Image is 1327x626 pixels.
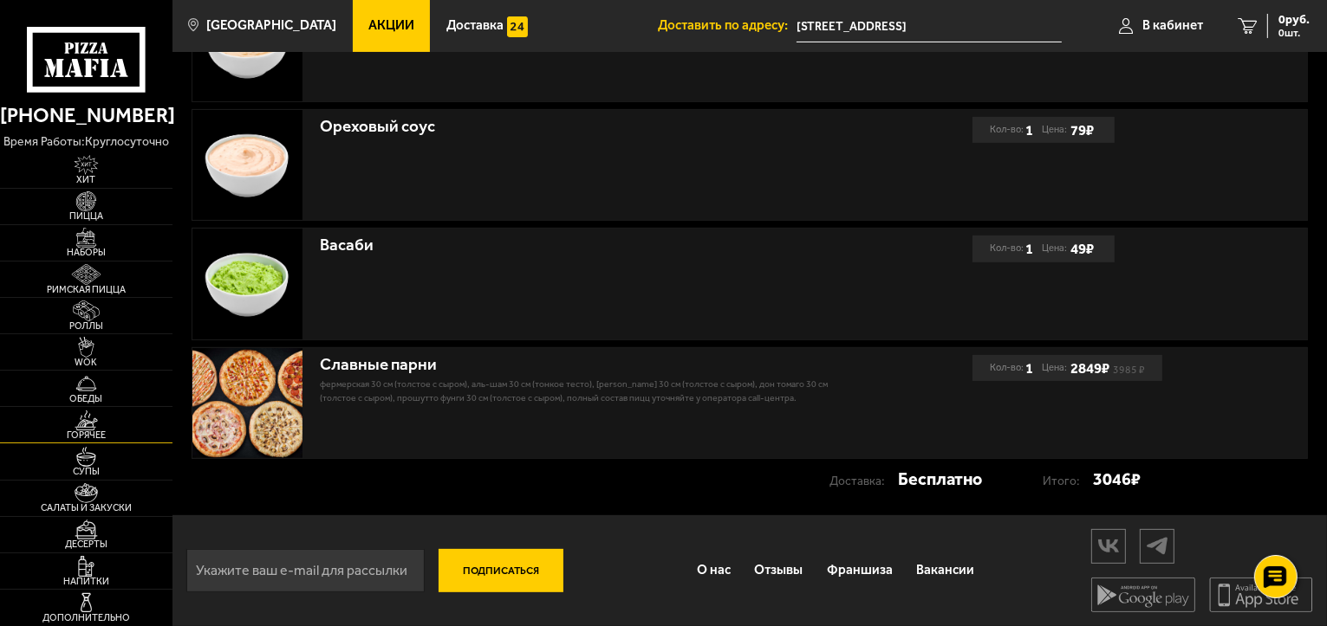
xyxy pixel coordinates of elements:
a: Франшиза [815,548,905,593]
img: 15daf4d41897b9f0e9f617042186c801.svg [507,16,528,37]
span: 0 шт. [1278,28,1310,38]
b: 1 [1025,355,1033,382]
span: Цена: [1042,355,1067,382]
b: 49 ₽ [1070,240,1094,257]
div: Васаби [320,236,843,255]
s: 3985 ₽ [1113,366,1145,373]
b: 2849 ₽ [1070,359,1109,377]
span: Акции [368,19,414,32]
p: Фермерская 30 см (толстое с сыром), Аль-Шам 30 см (тонкое тесто), [PERSON_NAME] 30 см (толстое с ... [320,378,843,405]
img: vk [1092,531,1125,561]
div: Кол-во: [990,117,1033,144]
b: 1 [1025,236,1033,262]
span: Санкт-Петербург, Новороссийская улица, 26к2 [797,10,1062,42]
p: Доставка: [829,468,898,494]
a: Вакансии [905,548,987,593]
div: Кол-во: [990,355,1033,382]
span: Цена: [1042,117,1067,144]
p: Итого: [1043,468,1093,494]
span: Доставить по адресу: [658,19,797,32]
span: [GEOGRAPHIC_DATA] [206,19,336,32]
a: Отзывы [743,548,816,593]
input: Укажите ваш e-mail для рассылки [186,549,425,592]
div: Кол-во: [990,236,1033,262]
b: 1 [1025,117,1033,144]
button: Подписаться [439,549,563,592]
span: Цена: [1042,236,1067,262]
span: В кабинет [1142,19,1203,32]
div: Славные парни [320,355,843,375]
img: tg [1141,531,1174,561]
input: Ваш адрес доставки [797,10,1062,42]
a: О нас [685,548,743,593]
strong: 3046 ₽ [1093,466,1141,493]
span: Доставка [446,19,504,32]
strong: Бесплатно [898,466,982,493]
span: 0 руб. [1278,14,1310,26]
b: 79 ₽ [1070,121,1094,139]
div: Ореховый соус [320,117,843,137]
